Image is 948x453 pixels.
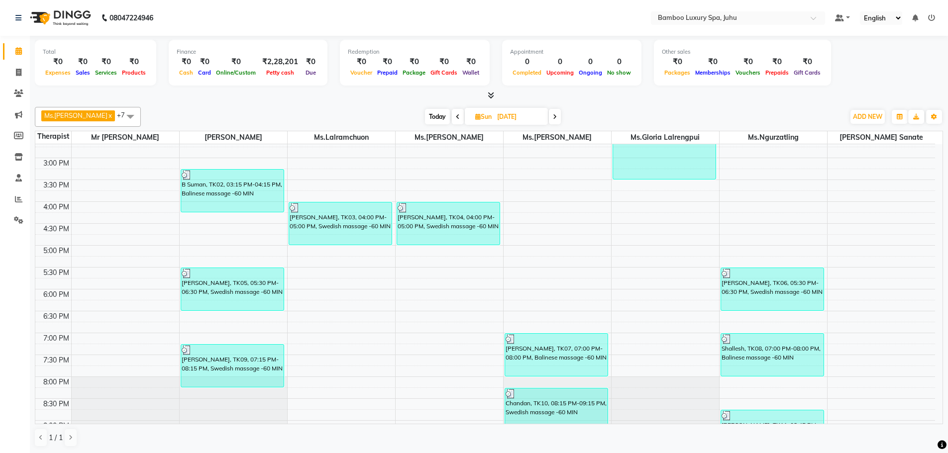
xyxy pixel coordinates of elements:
div: ₹0 [460,56,482,68]
span: Mr [PERSON_NAME] [72,131,179,144]
div: ₹0 [177,56,196,68]
span: Ms.Lalramchuon [288,131,395,144]
div: [PERSON_NAME], TK07, 07:00 PM-08:00 PM, Balinese massage -60 MIN [505,334,608,376]
div: ₹0 [348,56,375,68]
span: Ms.[PERSON_NAME] [504,131,611,144]
div: ₹0 [400,56,428,68]
span: Expenses [43,69,73,76]
div: 5:30 PM [41,268,71,278]
div: ₹0 [196,56,213,68]
div: 9:00 PM [41,421,71,431]
span: Gift Cards [428,69,460,76]
div: ₹0 [213,56,258,68]
div: Other sales [662,48,823,56]
div: ₹0 [73,56,93,68]
span: Sales [73,69,93,76]
div: ₹2,28,201 [258,56,302,68]
div: ₹0 [693,56,733,68]
div: 7:00 PM [41,333,71,344]
div: ₹0 [791,56,823,68]
input: 2025-08-31 [494,109,544,124]
div: Chandan, TK10, 08:15 PM-09:15 PM, Swedish massage -60 MIN [505,388,608,431]
div: B Suman, TK02, 03:15 PM-04:15 PM, Balinese massage -60 MIN [181,170,284,212]
div: 7:30 PM [41,355,71,365]
img: logo [25,4,94,32]
span: Packages [662,69,693,76]
div: Finance [177,48,319,56]
div: 0 [544,56,576,68]
span: 1 / 1 [49,433,63,443]
div: ₹0 [93,56,119,68]
div: Shallesh, TK08, 07:00 PM-08:00 PM, Balinese massage -60 MIN [721,334,824,376]
div: [PERSON_NAME], TK04, 04:00 PM-05:00 PM, Swedish massage -60 MIN [397,202,500,245]
div: 5:00 PM [41,246,71,256]
span: Online/Custom [213,69,258,76]
span: Voucher [348,69,375,76]
b: 08047224946 [109,4,153,32]
div: 3:00 PM [41,158,71,169]
span: Ms.[PERSON_NAME] [396,131,503,144]
span: ADD NEW [853,113,882,120]
span: Prepaid [375,69,400,76]
span: Completed [510,69,544,76]
div: ₹0 [302,56,319,68]
span: [PERSON_NAME] [180,131,287,144]
div: [PERSON_NAME], TK01, 02:00 PM-03:30 PM, Aroma Therapy -90 MIN [613,115,716,179]
span: Ms.Ngurzatling [720,131,827,144]
span: Upcoming [544,69,576,76]
div: Redemption [348,48,482,56]
div: ₹0 [763,56,791,68]
span: Ms.Gloria Lalrengpui [612,131,719,144]
div: 8:30 PM [41,399,71,409]
div: ₹0 [43,56,73,68]
span: Services [93,69,119,76]
span: Petty cash [264,69,297,76]
span: +7 [117,111,132,119]
div: Appointment [510,48,633,56]
span: Cash [177,69,196,76]
span: Wallet [460,69,482,76]
span: Card [196,69,213,76]
span: Memberships [693,69,733,76]
div: [PERSON_NAME], TK06, 05:30 PM-06:30 PM, Swedish massage -60 MIN [721,268,824,310]
div: [PERSON_NAME], TK03, 04:00 PM-05:00 PM, Swedish massage -60 MIN [289,202,392,245]
button: ADD NEW [850,110,885,124]
div: 6:30 PM [41,311,71,322]
div: Total [43,48,148,56]
span: [PERSON_NAME] Sanate [828,131,936,144]
a: x [107,111,112,119]
span: No show [605,69,633,76]
div: 6:00 PM [41,289,71,300]
div: 3:30 PM [41,180,71,190]
div: ₹0 [428,56,460,68]
div: ₹0 [119,56,148,68]
span: Due [303,69,318,76]
span: Ongoing [576,69,605,76]
span: Gift Cards [791,69,823,76]
div: [PERSON_NAME], TK09, 07:15 PM-08:15 PM, Swedish massage -60 MIN [181,345,284,387]
div: ₹0 [375,56,400,68]
div: Therapist [35,131,71,142]
div: [PERSON_NAME], TK05, 05:30 PM-06:30 PM, Swedish massage -60 MIN [181,268,284,310]
span: Package [400,69,428,76]
div: 0 [576,56,605,68]
span: Sun [473,113,494,120]
span: Vouchers [733,69,763,76]
div: 8:00 PM [41,377,71,387]
span: Products [119,69,148,76]
span: Prepaids [763,69,791,76]
div: [PERSON_NAME], TK11, 08:45 PM-09:45 PM, Swedish massage -60 MIN [721,410,824,453]
div: 4:00 PM [41,202,71,212]
div: ₹0 [733,56,763,68]
div: ₹0 [662,56,693,68]
div: 0 [605,56,633,68]
div: 0 [510,56,544,68]
div: 4:30 PM [41,224,71,234]
span: Today [425,109,450,124]
span: Ms.[PERSON_NAME] [44,111,107,119]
